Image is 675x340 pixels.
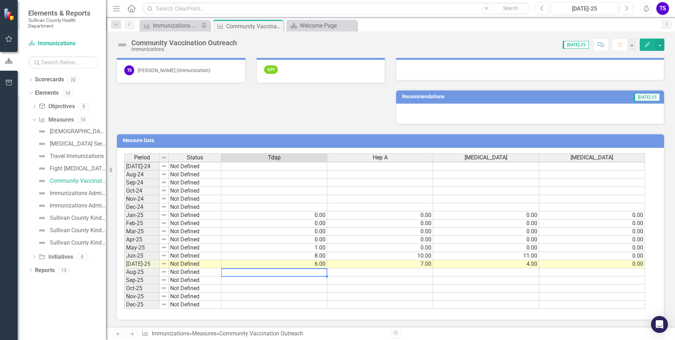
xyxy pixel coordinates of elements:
[138,67,210,74] div: [PERSON_NAME] (Immunization)
[503,5,518,11] span: Search
[143,2,530,15] input: Search ClearPoint...
[152,330,189,337] a: Immunizations
[28,17,99,29] small: Sullivan County Health Department
[36,225,106,236] a: Sullivan County Kindergarten Immunization Exemption Levels
[169,228,221,236] td: Not Defined
[124,301,160,309] td: Dec-25
[433,244,539,252] td: 0.00
[300,21,355,30] div: Welcome Page
[634,93,660,101] span: [DATE]-25
[539,219,645,228] td: 0.00
[433,260,539,268] td: 4.00
[221,219,327,228] td: 0.00
[169,252,221,260] td: Not Defined
[656,2,669,15] button: TS
[161,171,167,177] img: 8DAGhfEEPCf229AAAAAElFTkSuQmCC
[124,163,160,171] td: [DATE]-24
[161,236,167,242] img: 8DAGhfEEPCf229AAAAAElFTkSuQmCC
[124,285,160,293] td: Oct-25
[50,128,106,135] div: [DEMOGRAPHIC_DATA] Survey
[161,269,167,275] img: 8DAGhfEEPCf229AAAAAElFTkSuQmCC
[161,155,167,160] img: 8DAGhfEEPCf229AAAAAElFTkSuQmCC
[35,89,59,97] a: Elements
[187,154,203,161] span: Status
[161,196,167,201] img: 8DAGhfEEPCf229AAAAAElFTkSuQmCC
[433,211,539,219] td: 0.00
[35,266,55,275] a: Reports
[161,301,167,307] img: 8DAGhfEEPCf229AAAAAElFTkSuQmCC
[161,212,167,218] img: 8DAGhfEEPCf229AAAAAElFTkSuQmCC
[50,141,106,147] div: [MEDICAL_DATA] Series Completion Rate
[50,227,106,234] div: Sullivan County Kindergarten Immunization Exemption Levels
[36,237,106,248] a: Sullivan County Kindergarten Students Immunization Status
[77,254,88,260] div: 0
[169,203,221,211] td: Not Defined
[36,175,106,187] a: Community Vaccination Outreach
[38,102,74,111] a: Objectives
[161,220,167,226] img: 8DAGhfEEPCf229AAAAAElFTkSuQmCC
[169,268,221,276] td: Not Defined
[28,9,99,17] span: Elements & Reports
[28,56,99,69] input: Search Below...
[373,154,388,161] span: Hep A
[124,211,160,219] td: Jan-25
[161,228,167,234] img: 8DAGhfEEPCf229AAAAAElFTkSuQmCC
[124,260,160,268] td: [DATE]-25
[221,260,327,268] td: 6.00
[124,187,160,195] td: Oct-24
[563,41,589,49] span: [DATE]-25
[117,39,128,51] img: Not Defined
[50,178,106,184] div: Community Vaccination Outreach
[161,204,167,210] img: 8DAGhfEEPCf229AAAAAElFTkSuQmCC
[142,330,385,338] div: » »
[124,65,134,75] div: TS
[226,22,282,31] div: Community Vaccination Outreach
[433,252,539,260] td: 11.00
[4,8,16,20] img: ClearPoint Strategy
[131,39,237,47] div: Community Vaccination Outreach
[169,179,221,187] td: Not Defined
[124,195,160,203] td: Nov-24
[169,276,221,285] td: Not Defined
[77,117,89,123] div: 10
[221,244,327,252] td: 1.00
[35,76,64,84] a: Scorecards
[124,252,160,260] td: Jun-25
[123,138,661,143] h3: Measure Data
[67,77,79,83] div: 22
[50,240,106,246] div: Sullivan County Kindergarten Students Immunization Status
[539,228,645,236] td: 0.00
[124,276,160,285] td: Sep-25
[36,163,106,174] a: Fight [MEDICAL_DATA] Vaccination Rates Per Year
[651,316,668,333] div: Open Intercom Messenger
[169,293,221,301] td: Not Defined
[327,244,433,252] td: 0.00
[219,330,303,337] div: Community Vaccination Outreach
[28,40,99,48] a: Immunizations
[327,228,433,236] td: 0.00
[36,200,106,211] a: Immunizations Administered by Stock - Kingsport
[539,260,645,268] td: 0.00
[539,252,645,260] td: 0.00
[124,268,160,276] td: Aug-25
[161,253,167,258] img: 8DAGhfEEPCf229AAAAAElFTkSuQmCC
[124,219,160,228] td: Feb-25
[539,236,645,244] td: 0.00
[38,116,73,124] a: Measures
[36,138,106,150] a: [MEDICAL_DATA] Series Completion Rate
[169,285,221,293] td: Not Defined
[221,228,327,236] td: 0.00
[38,201,46,210] img: Not Defined
[50,165,106,172] div: Fight [MEDICAL_DATA] Vaccination Rates Per Year
[169,163,221,171] td: Not Defined
[38,214,46,222] img: Not Defined
[327,252,433,260] td: 10.00
[169,187,221,195] td: Not Defined
[141,21,199,30] a: Immunizations Administered by Stock - Kingsport
[169,219,221,228] td: Not Defined
[327,260,433,268] td: 7.00
[539,244,645,252] td: 0.00
[124,203,160,211] td: Dec-24
[58,267,70,273] div: 13
[161,245,167,250] img: 8DAGhfEEPCf229AAAAAElFTkSuQmCC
